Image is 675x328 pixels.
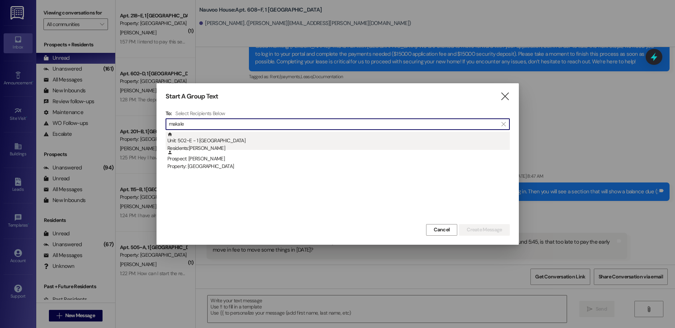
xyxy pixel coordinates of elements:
[166,110,172,117] h3: To:
[167,163,510,170] div: Property: [GEOGRAPHIC_DATA]
[169,119,498,129] input: Search for any contact or apartment
[166,132,510,150] div: Unit: 502~E - 1 [GEOGRAPHIC_DATA]Residents:[PERSON_NAME]
[426,224,457,236] button: Cancel
[498,119,509,130] button: Clear text
[459,224,509,236] button: Create Message
[501,121,505,127] i: 
[166,92,218,101] h3: Start A Group Text
[434,226,450,234] span: Cancel
[175,110,225,117] h4: Select Recipients Below
[166,150,510,168] div: Prospect: [PERSON_NAME]Property: [GEOGRAPHIC_DATA]
[467,226,502,234] span: Create Message
[167,150,510,171] div: Prospect: [PERSON_NAME]
[500,93,510,100] i: 
[167,132,510,152] div: Unit: 502~E - 1 [GEOGRAPHIC_DATA]
[167,144,510,152] div: Residents: [PERSON_NAME]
